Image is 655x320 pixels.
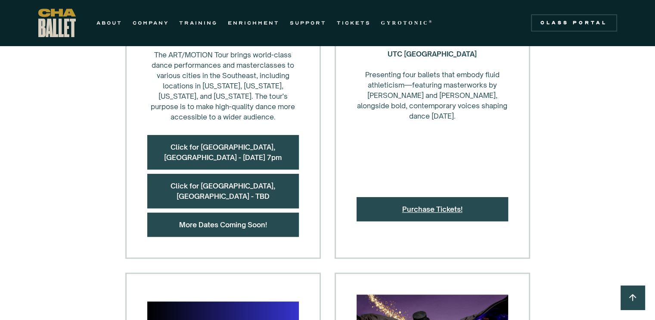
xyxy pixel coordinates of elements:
[38,9,76,37] a: home
[147,50,299,122] div: The ART/MOTION Tour brings world-class dance performances and masterclasses to various cities in ...
[228,18,279,28] a: ENRICHMENT
[402,205,463,213] a: Purchase Tickets!
[536,19,612,26] div: Class Portal
[96,18,122,28] a: ABOUT
[290,18,326,28] a: SUPPORT
[531,14,617,31] a: Class Portal
[429,19,434,24] sup: ®
[357,49,508,121] div: Presenting four ballets that embody fluid athleticism—featuring masterworks by [PERSON_NAME] and ...
[179,220,267,229] a: More Dates Coming Soon!
[179,18,217,28] a: TRAINING
[337,18,371,28] a: TICKETS
[381,18,434,28] a: GYROTONIC®
[388,50,477,58] strong: UTC [GEOGRAPHIC_DATA] ‍
[133,18,169,28] a: COMPANY
[381,20,429,26] strong: GYROTONIC
[164,143,282,162] a: Click for [GEOGRAPHIC_DATA], [GEOGRAPHIC_DATA] - [DATE] 7pm
[171,182,275,201] a: Click for [GEOGRAPHIC_DATA], [GEOGRAPHIC_DATA] - TBD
